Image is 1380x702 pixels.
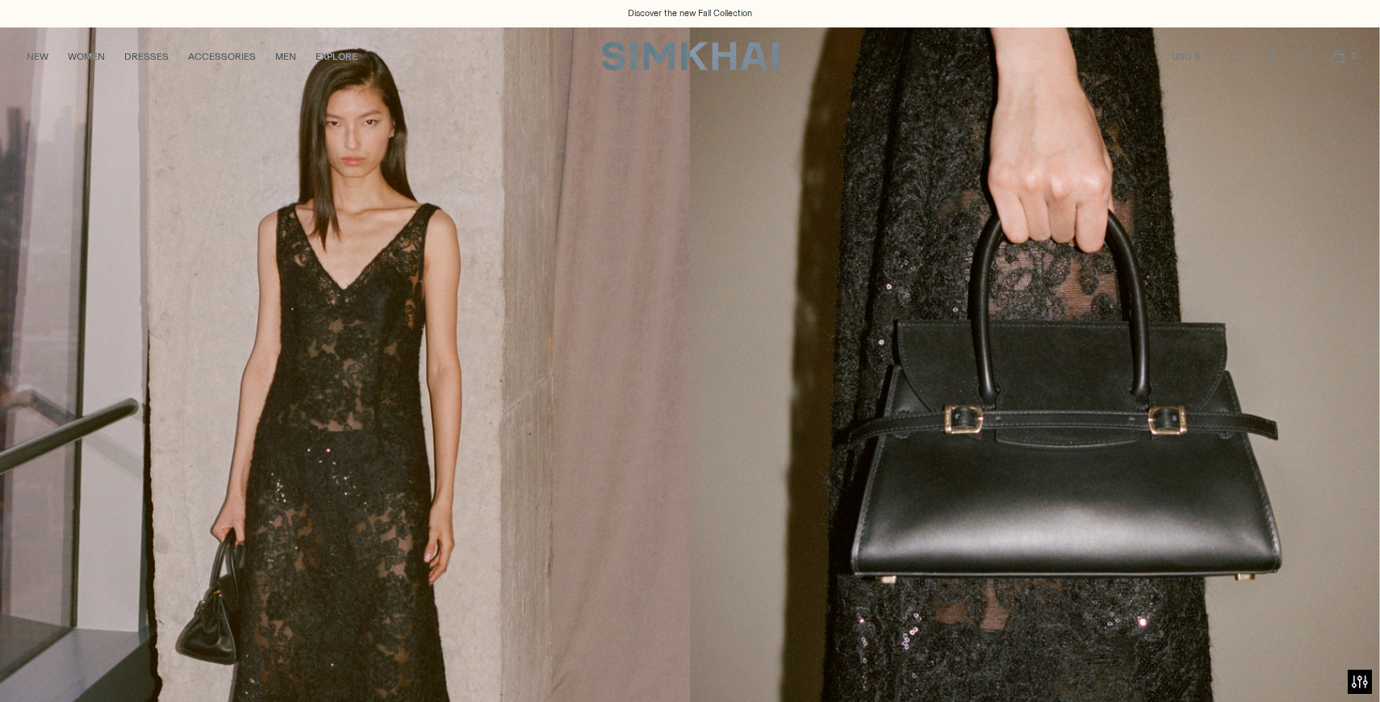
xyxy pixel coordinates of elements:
[124,39,169,74] a: DRESSES
[628,7,752,20] a: Discover the new Fall Collection
[1288,40,1320,73] a: Wishlist
[316,39,358,74] a: EXPLORE
[1346,48,1361,63] span: 0
[27,39,48,74] a: NEW
[1254,40,1286,73] a: Go to the account page
[275,39,296,74] a: MEN
[601,40,779,72] a: SIMKHAI
[68,39,105,74] a: WOMEN
[1322,40,1354,73] a: Open cart modal
[188,39,256,74] a: ACCESSORIES
[1172,39,1215,74] button: USD $
[1220,40,1252,73] a: Open search modal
